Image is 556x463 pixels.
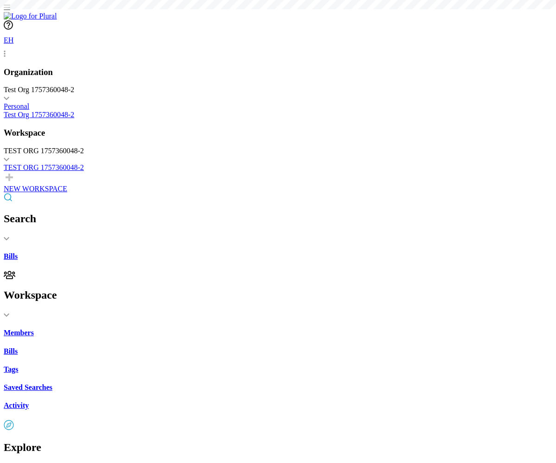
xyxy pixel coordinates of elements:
[4,441,552,454] h2: Explore
[4,12,57,20] img: Logo for Plural
[4,347,552,356] a: Bills
[4,252,552,261] a: Bills
[4,147,552,155] div: TEST ORG 1757360048-2
[4,401,552,410] a: Activity
[4,365,552,374] a: Tags
[4,128,552,138] h3: Workspace
[4,111,552,119] a: Test Org 1757360048-2
[4,31,552,58] a: EH
[4,289,552,301] h2: Workspace
[4,31,22,50] div: EH
[4,185,552,193] div: NEW WORKSPACE
[4,329,552,337] a: Members
[4,213,552,225] h2: Search
[4,383,552,392] a: Saved Searches
[4,86,552,94] div: Test Org 1757360048-2
[4,102,552,111] a: Personal
[4,163,552,172] a: TEST ORG 1757360048-2
[4,172,552,193] a: NEW WORKSPACE
[4,67,552,77] h3: Organization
